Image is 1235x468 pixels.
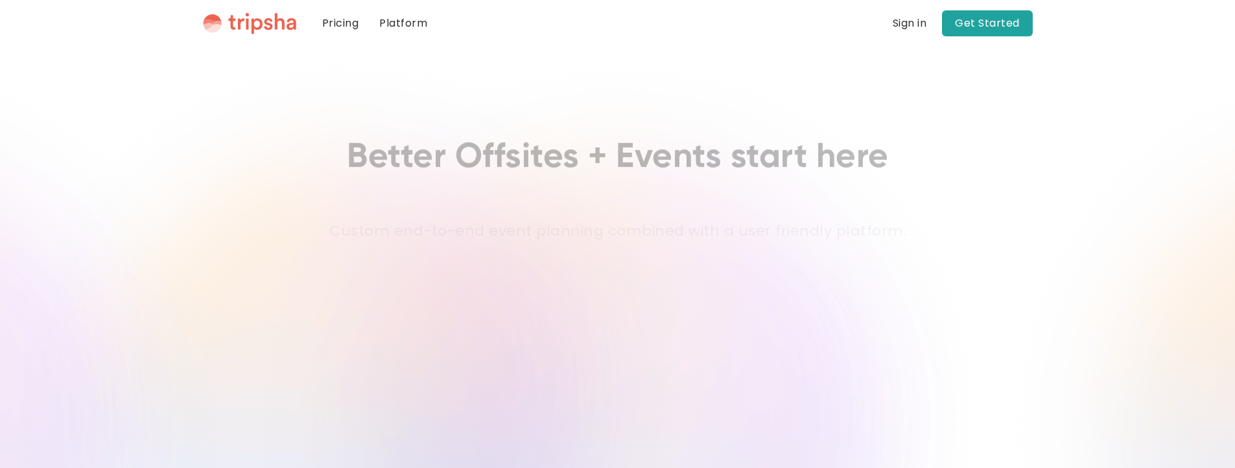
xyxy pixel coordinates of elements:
[203,12,296,34] a: home
[942,10,1033,36] a: Get Started
[893,16,927,31] a: Sign in
[893,18,927,29] div: Sign in
[203,12,296,34] img: Tripsha Logo
[347,137,889,178] h1: Better Offsites + Events start here
[329,221,906,241] strong: Custom end-to-end event planning combined with a user friendly platform.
